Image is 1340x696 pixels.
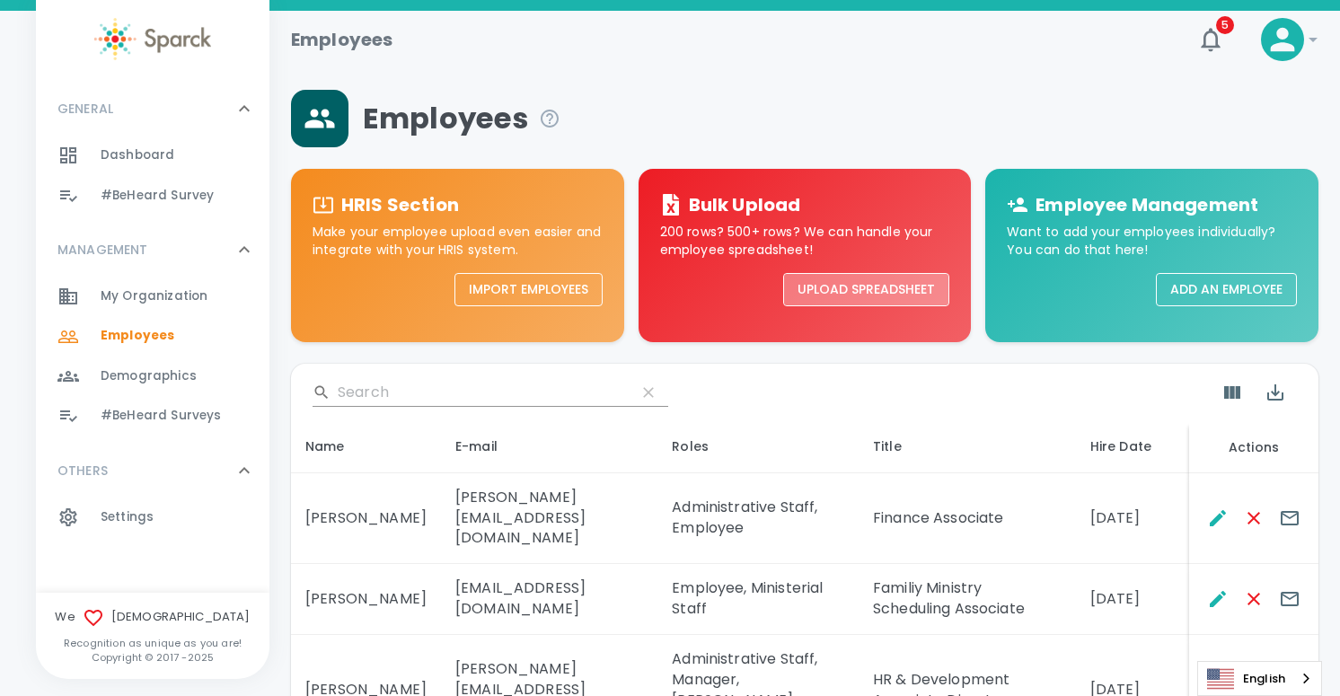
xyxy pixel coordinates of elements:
[36,176,269,216] a: #BeHeard Survey
[36,498,269,544] div: OTHERS
[1200,581,1236,617] button: Edit
[873,436,1062,457] div: Title
[101,327,174,345] span: Employees
[57,241,148,259] p: MANAGEMENT
[101,146,174,164] span: Dashboard
[1007,223,1297,259] p: Want to add your employees individually? You can do that here!
[1076,564,1189,635] td: [DATE]
[57,100,113,118] p: GENERAL
[36,277,269,316] a: My Organization
[36,650,269,665] p: Copyright © 2017 - 2025
[36,277,269,444] div: MANAGEMENT
[859,473,1076,565] td: Finance Associate
[313,383,331,401] svg: Search
[291,473,441,565] td: [PERSON_NAME]
[291,25,392,54] h1: Employees
[36,136,269,175] a: Dashboard
[313,223,603,259] p: Make your employee upload even easier and integrate with your HRIS system.
[1236,581,1272,617] button: Remove Employee
[657,564,859,635] td: Employee, Ministerial Staff
[1036,190,1258,219] h6: Employee Management
[36,18,269,60] a: Sparck logo
[36,357,269,396] a: Demographics
[36,636,269,650] p: Recognition as unique as you are!
[1189,18,1232,61] button: 5
[36,316,269,356] a: Employees
[101,367,197,385] span: Demographics
[363,101,560,137] span: Employees
[341,190,459,219] h6: HRIS Section
[1090,436,1175,457] div: Hire Date
[36,223,269,277] div: MANAGEMENT
[783,273,949,306] button: Upload Spreadsheet
[455,436,643,457] div: E-mail
[1156,273,1297,306] button: Add an Employee
[441,564,657,635] td: [EMAIL_ADDRESS][DOMAIN_NAME]
[36,136,269,223] div: GENERAL
[1211,371,1254,414] button: Show Columns
[57,462,108,480] p: OTHERS
[101,407,221,425] span: #BeHeard Surveys
[36,444,269,498] div: OTHERS
[291,564,441,635] td: [PERSON_NAME]
[101,287,207,305] span: My Organization
[1272,581,1308,617] button: Send E-mails
[305,436,427,457] div: Name
[1197,661,1322,696] aside: Language selected: English
[101,187,214,205] span: #BeHeard Survey
[36,607,269,629] span: We [DEMOGRAPHIC_DATA]
[36,498,269,537] a: Settings
[1076,473,1189,565] td: [DATE]
[454,273,603,306] button: Import Employees
[338,378,622,407] input: Search
[689,190,801,219] h6: Bulk Upload
[1216,16,1234,34] span: 5
[441,473,657,565] td: [PERSON_NAME][EMAIL_ADDRESS][DOMAIN_NAME]
[101,508,154,526] span: Settings
[94,18,211,60] img: Sparck logo
[36,396,269,436] a: #BeHeard Surveys
[657,473,859,565] td: Administrative Staff, Employee
[1254,371,1297,414] button: Export
[1197,661,1322,696] div: Language
[1200,500,1236,536] button: Edit
[1198,662,1321,695] a: English
[859,564,1076,635] td: Familiy Ministry Scheduling Associate
[672,436,844,457] div: Roles
[1236,500,1272,536] button: Remove Employee
[36,82,269,136] div: GENERAL
[1272,500,1308,536] button: Send E-mails
[660,223,950,259] p: 200 rows? 500+ rows? We can handle your employee spreadsheet!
